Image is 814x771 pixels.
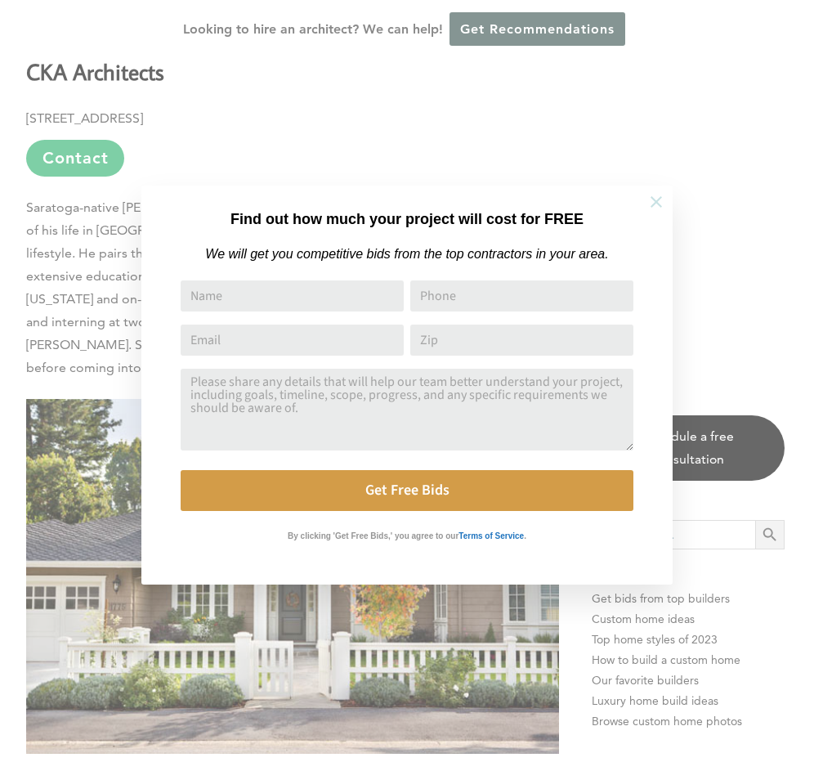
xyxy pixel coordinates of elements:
[410,280,633,312] input: Phone
[628,173,685,231] button: Close
[458,531,524,540] strong: Terms of Service
[458,527,524,541] a: Terms of Service
[288,531,458,540] strong: By clicking 'Get Free Bids,' you agree to our
[230,211,584,227] strong: Find out how much your project will cost for FREE
[524,531,526,540] strong: .
[181,280,404,312] input: Name
[181,369,633,450] textarea: Comment or Message
[205,247,608,261] em: We will get you competitive bids from the top contractors in your area.
[181,470,633,511] button: Get Free Bids
[181,325,404,356] input: Email Address
[500,653,794,751] iframe: Drift Widget Chat Controller
[410,325,633,356] input: Zip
